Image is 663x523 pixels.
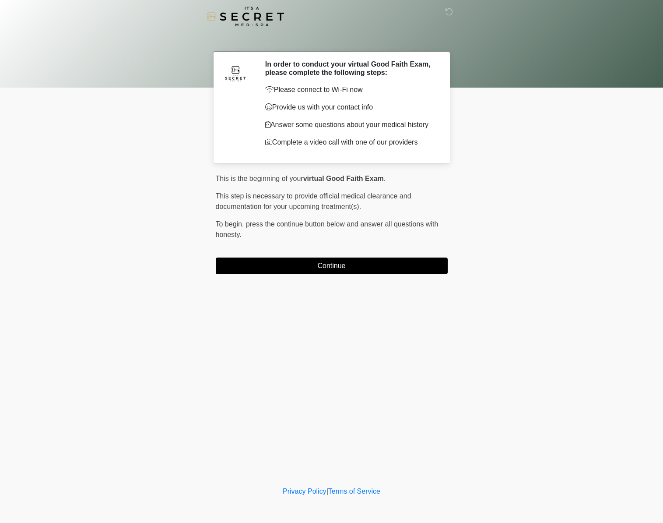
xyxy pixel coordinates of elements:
span: To begin, [216,220,246,228]
a: Terms of Service [328,488,380,495]
h1: ‎ ‎ [209,32,454,48]
strong: virtual Good Faith Exam [303,175,384,182]
img: Agent Avatar [222,60,249,86]
span: . [384,175,386,182]
a: Privacy Policy [283,488,326,495]
h2: In order to conduct your virtual Good Faith Exam, please complete the following steps: [265,60,435,77]
p: Complete a video call with one of our providers [265,137,435,148]
p: Answer some questions about your medical history [265,120,435,130]
span: This is the beginning of your [216,175,303,182]
a: | [326,488,328,495]
img: It's A Secret Med Spa Logo [207,7,284,26]
button: Continue [216,258,448,274]
span: This step is necessary to provide official medical clearance and documentation for your upcoming ... [216,192,411,210]
span: press the continue button below and answer all questions with honesty. [216,220,438,238]
p: Provide us with your contact info [265,102,435,113]
p: Please connect to Wi-Fi now [265,85,435,95]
